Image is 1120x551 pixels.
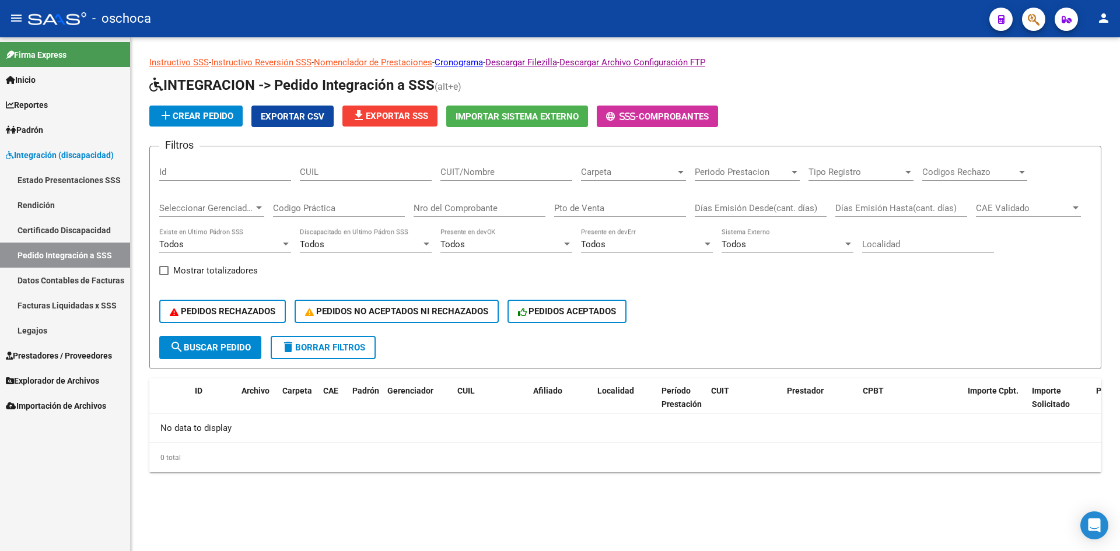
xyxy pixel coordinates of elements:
[440,239,465,250] span: Todos
[808,167,903,177] span: Tipo Registro
[446,106,588,127] button: Importar Sistema Externo
[508,300,627,323] button: PEDIDOS ACEPTADOS
[251,106,334,127] button: Exportar CSV
[211,57,311,68] a: Instructivo Reversión SSS
[597,106,718,127] button: -Comprobantes
[242,386,269,395] span: Archivo
[456,111,579,122] span: Importar Sistema Externo
[159,203,254,213] span: Seleccionar Gerenciador
[695,167,789,177] span: Periodo Prestacion
[342,106,437,127] button: Exportar SSS
[457,386,475,395] span: CUIL
[149,56,1101,69] p: - - - - -
[300,239,324,250] span: Todos
[6,73,36,86] span: Inicio
[1097,11,1111,25] mat-icon: person
[6,124,43,136] span: Padrón
[159,300,286,323] button: PEDIDOS RECHAZADOS
[170,306,275,317] span: PEDIDOS RECHAZADOS
[149,77,435,93] span: INTEGRACION -> Pedido Integración a SSS
[722,239,746,250] span: Todos
[787,386,824,395] span: Prestador
[159,336,261,359] button: Buscar Pedido
[922,167,1017,177] span: Codigos Rechazo
[271,336,376,359] button: Borrar Filtros
[387,386,433,395] span: Gerenciador
[963,378,1027,430] datatable-header-cell: Importe Cpbt.
[453,378,528,430] datatable-header-cell: CUIL
[435,81,461,92] span: (alt+e)
[593,378,657,430] datatable-header-cell: Localidad
[6,99,48,111] span: Reportes
[190,378,237,430] datatable-header-cell: ID
[281,340,295,354] mat-icon: delete
[383,378,453,430] datatable-header-cell: Gerenciador
[6,374,99,387] span: Explorador de Archivos
[858,378,963,430] datatable-header-cell: CPBT
[159,239,184,250] span: Todos
[170,342,251,353] span: Buscar Pedido
[170,340,184,354] mat-icon: search
[282,386,312,395] span: Carpeta
[581,239,605,250] span: Todos
[597,386,634,395] span: Localidad
[149,57,209,68] a: Instructivo SSS
[281,342,365,353] span: Borrar Filtros
[485,57,557,68] a: Descargar Filezilla
[6,349,112,362] span: Prestadores / Proveedores
[149,106,243,127] button: Crear Pedido
[352,108,366,122] mat-icon: file_download
[533,386,562,395] span: Afiliado
[9,11,23,25] mat-icon: menu
[352,111,428,121] span: Exportar SSS
[92,6,151,31] span: - oschoca
[968,386,1019,395] span: Importe Cpbt.
[639,111,709,122] span: Comprobantes
[657,378,706,430] datatable-header-cell: Período Prestación
[518,306,617,317] span: PEDIDOS ACEPTADOS
[295,300,499,323] button: PEDIDOS NO ACEPTADOS NI RECHAZADOS
[528,378,593,430] datatable-header-cell: Afiliado
[559,57,705,68] a: Descargar Archivo Configuración FTP
[352,386,379,395] span: Padrón
[159,111,233,121] span: Crear Pedido
[314,57,432,68] a: Nomenclador de Prestaciones
[323,386,338,395] span: CAE
[159,108,173,122] mat-icon: add
[261,111,324,122] span: Exportar CSV
[435,57,483,68] a: Cronograma
[6,149,114,162] span: Integración (discapacidad)
[149,443,1101,472] div: 0 total
[159,137,199,153] h3: Filtros
[1080,511,1108,539] div: Open Intercom Messenger
[318,378,348,430] datatable-header-cell: CAE
[711,386,729,395] span: CUIT
[173,264,258,278] span: Mostrar totalizadores
[976,203,1070,213] span: CAE Validado
[1032,386,1070,409] span: Importe Solicitado
[149,413,1101,443] div: No data to display
[661,386,702,409] span: Período Prestación
[1027,378,1091,430] datatable-header-cell: Importe Solicitado
[863,386,884,395] span: CPBT
[6,399,106,412] span: Importación de Archivos
[706,378,782,430] datatable-header-cell: CUIT
[6,48,66,61] span: Firma Express
[278,378,318,430] datatable-header-cell: Carpeta
[782,378,858,430] datatable-header-cell: Prestador
[195,386,202,395] span: ID
[606,111,639,122] span: -
[237,378,278,430] datatable-header-cell: Archivo
[348,378,383,430] datatable-header-cell: Padrón
[305,306,488,317] span: PEDIDOS NO ACEPTADOS NI RECHAZADOS
[581,167,675,177] span: Carpeta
